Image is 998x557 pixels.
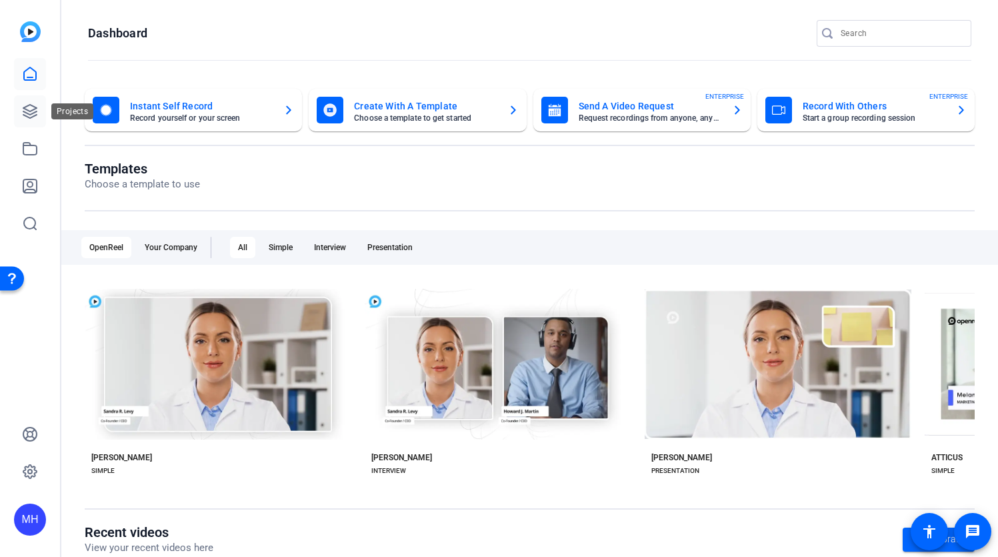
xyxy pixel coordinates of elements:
div: SIMPLE [91,466,115,476]
mat-card-title: Instant Self Record [130,98,273,114]
mat-card-subtitle: Start a group recording session [803,114,945,122]
mat-card-subtitle: Choose a template to get started [354,114,497,122]
div: All [230,237,255,258]
div: PRESENTATION [651,466,699,476]
button: Send A Video RequestRequest recordings from anyone, anywhereENTERPRISE [533,89,751,131]
h1: Templates [85,161,200,177]
mat-card-title: Create With A Template [354,98,497,114]
div: [PERSON_NAME] [91,452,152,463]
div: Interview [306,237,354,258]
p: Choose a template to use [85,177,200,192]
button: Record With OthersStart a group recording sessionENTERPRISE [757,89,975,131]
div: Presentation [359,237,421,258]
button: Instant Self RecordRecord yourself or your screen [85,89,302,131]
mat-icon: message [965,524,981,540]
h1: Recent videos [85,524,213,540]
div: MH [14,504,46,536]
a: Go to library [903,528,975,552]
mat-card-title: Record With Others [803,98,945,114]
div: ATTICUS [931,452,963,463]
span: ENTERPRISE [929,91,968,101]
input: Search [841,25,961,41]
div: Projects [51,103,93,119]
div: Simple [261,237,301,258]
h1: Dashboard [88,25,147,41]
div: SIMPLE [931,466,955,476]
span: ENTERPRISE [705,91,744,101]
div: INTERVIEW [371,466,406,476]
div: [PERSON_NAME] [651,452,712,463]
div: Your Company [137,237,205,258]
img: blue-gradient.svg [20,21,41,42]
mat-card-subtitle: Record yourself or your screen [130,114,273,122]
mat-card-subtitle: Request recordings from anyone, anywhere [579,114,721,122]
mat-card-title: Send A Video Request [579,98,721,114]
button: Create With A TemplateChoose a template to get started [309,89,526,131]
mat-icon: accessibility [921,524,937,540]
div: OpenReel [81,237,131,258]
p: View your recent videos here [85,540,213,556]
div: [PERSON_NAME] [371,452,432,463]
